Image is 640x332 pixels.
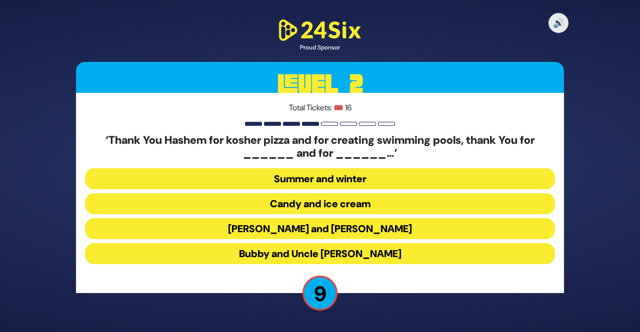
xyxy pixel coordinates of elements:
[548,13,568,33] button: 🔊
[76,62,564,107] h3: Level 2
[85,134,555,160] h5: ‘Thank You Hashem for kosher pizza and for creating swimming pools, thank You for ______ and for ...
[85,218,555,239] button: [PERSON_NAME] and [PERSON_NAME]
[85,193,555,214] button: Candy and ice cream
[85,168,555,189] button: Summer and winter
[302,276,337,311] p: 9
[275,17,365,43] img: 24Six
[85,243,555,264] button: Bubby and Uncle [PERSON_NAME]
[275,43,365,52] div: Proud Sponsor
[85,102,555,114] p: Total Tickets: 🎟️ 16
